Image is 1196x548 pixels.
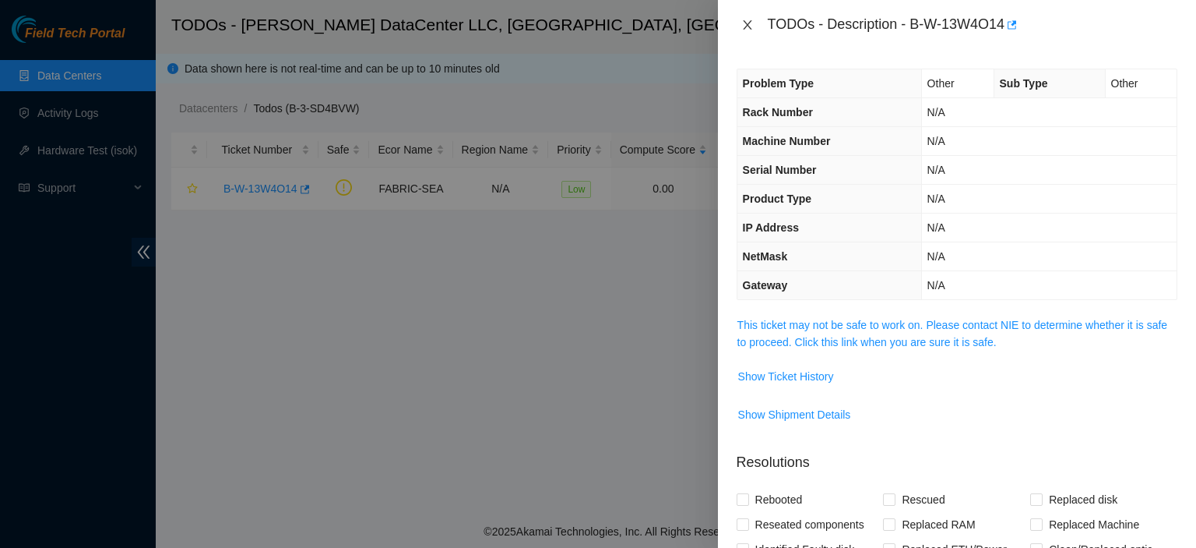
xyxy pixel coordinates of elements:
[743,250,788,263] span: NetMask
[737,440,1177,473] p: Resolutions
[1043,512,1145,537] span: Replaced Machine
[927,250,945,263] span: N/A
[743,279,788,292] span: Gateway
[749,512,871,537] span: Reseated components
[927,221,945,234] span: N/A
[1043,487,1124,512] span: Replaced disk
[737,319,1167,348] a: This ticket may not be safe to work on. Please contact NIE to determine whether it is safe to pro...
[738,406,851,423] span: Show Shipment Details
[743,164,817,176] span: Serial Number
[1000,77,1048,90] span: Sub Type
[741,19,754,31] span: close
[927,193,945,205] span: N/A
[749,487,809,512] span: Rebooted
[927,135,945,147] span: N/A
[895,487,951,512] span: Rescued
[743,135,831,147] span: Machine Number
[743,106,813,118] span: Rack Number
[927,77,955,90] span: Other
[927,164,945,176] span: N/A
[768,12,1177,37] div: TODOs - Description - B-W-13W4O14
[743,77,814,90] span: Problem Type
[743,193,811,205] span: Product Type
[737,402,852,427] button: Show Shipment Details
[1111,77,1138,90] span: Other
[738,368,834,385] span: Show Ticket History
[927,279,945,292] span: N/A
[737,18,758,33] button: Close
[737,364,835,389] button: Show Ticket History
[927,106,945,118] span: N/A
[895,512,981,537] span: Replaced RAM
[743,221,799,234] span: IP Address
